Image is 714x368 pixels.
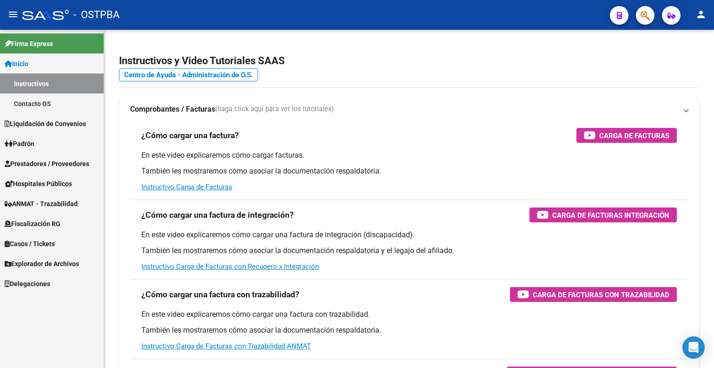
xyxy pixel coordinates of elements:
button: Carga de Facturas Integración [529,207,677,222]
span: Inicio [5,59,28,69]
mat-icon: menu [7,9,19,20]
span: - OSTPBA [73,5,119,25]
span: Carga de Facturas [599,130,669,141]
div: Open Intercom Messenger [682,336,705,359]
h2: Instructivos y Video Tutoriales SAAS [119,52,699,70]
span: Delegaciones [5,279,50,289]
a: Centro de Ayuda - Administración de O.S. [119,68,258,81]
h3: ¿Cómo cargar una factura? [141,129,239,142]
p: También les mostraremos cómo asociar la documentación respaldatoria. [141,166,677,176]
span: Padrón [5,139,34,149]
p: En este video explicaremos cómo cargar una factura con trazabilidad. [141,309,677,320]
mat-expansion-panel-header: Comprobantes / Facturas(haga click aquí para ver los tutoriales) [119,98,699,120]
span: Liquidación de Convenios [5,119,86,129]
button: Carga de Facturas [576,128,677,143]
h3: ¿Cómo cargar una factura con trazabilidad? [141,288,299,301]
span: Prestadores / Proveedores [5,159,89,169]
h3: ¿Cómo cargar una factura de integración? [141,208,294,221]
p: También les mostraremos cómo asociar la documentación respaldatoria. [141,325,677,335]
a: Instructivo Carga de Facturas con Trazabilidad ANMAT [141,342,311,350]
span: Hospitales Públicos [5,179,72,189]
span: Casos / Tickets [5,239,55,249]
span: Explorador de Archivos [5,259,79,269]
a: Instructivo Carga de Facturas con Recupero x Integración [141,262,319,271]
span: (haga click aquí para ver los tutoriales) [215,104,334,114]
span: Fiscalización RG [5,219,60,229]
p: En este video explicaremos cómo cargar una factura de integración (discapacidad). [141,230,677,240]
strong: Comprobantes / Facturas [130,104,215,114]
span: Carga de Facturas con Trazabilidad [533,289,669,301]
span: Firma Express [5,39,53,49]
mat-icon: person [695,9,707,20]
button: Carga de Facturas con Trazabilidad [510,287,677,302]
p: En este video explicaremos cómo cargar facturas. [141,150,677,161]
span: Carga de Facturas Integración [552,209,669,221]
span: ANMAT - Trazabilidad [5,199,78,209]
a: Instructivo Carga de Facturas [141,183,232,191]
p: También les mostraremos cómo asociar la documentación respaldatoria y el legajo del afiliado. [141,246,677,256]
